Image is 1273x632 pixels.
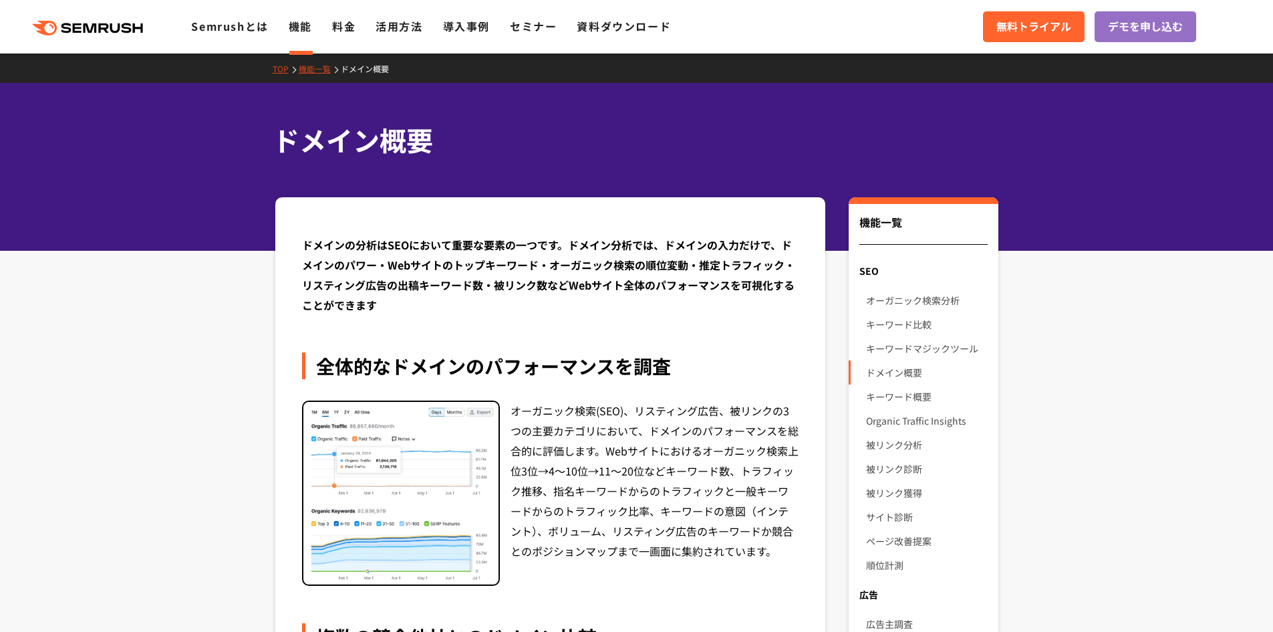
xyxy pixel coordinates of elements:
div: ドメインの分析はSEOにおいて重要な要素の一つです。ドメイン分析では、ドメインの入力だけで、ドメインのパワー・Webサイトのトップキーワード・オーガニック検索の順位変動・推定トラフィック・リステ... [302,235,799,315]
a: 被リンク診断 [866,457,987,481]
img: 全体的なドメインのパフォーマンスを調査 [303,402,499,585]
a: Semrushとは [191,18,268,34]
span: デモを申し込む [1108,18,1183,35]
a: キーワード概要 [866,385,987,409]
a: 導入事例 [443,18,490,34]
a: ページ改善提案 [866,529,987,553]
a: セミナー [510,18,557,34]
a: ドメイン概要 [341,63,399,74]
h1: ドメイン概要 [273,120,988,160]
div: 機能一覧 [859,214,987,245]
a: 被リンク獲得 [866,481,987,505]
div: SEO [849,259,998,283]
a: キーワード比較 [866,312,987,336]
a: 被リンク分析 [866,433,987,457]
div: 全体的なドメインのパフォーマンスを調査 [302,352,799,379]
span: 無料トライアル [996,18,1071,35]
a: デモを申し込む [1095,11,1196,42]
a: ドメイン概要 [866,360,987,385]
a: 料金 [332,18,356,34]
a: TOP [273,63,299,74]
a: 機能 [289,18,312,34]
a: オーガニック検索分析 [866,288,987,312]
a: 無料トライアル [983,11,1085,42]
a: 順位計測 [866,553,987,577]
a: Organic Traffic Insights [866,409,987,433]
a: キーワードマジックツール [866,336,987,360]
div: 広告 [849,583,998,607]
a: 機能一覧 [299,63,341,74]
a: 活用方法 [376,18,422,34]
div: オーガニック検索(SEO)、リスティング広告、被リンクの3つの主要カテゴリにおいて、ドメインのパフォーマンスを総合的に評価します。Webサイトにおけるオーガニック検索上位3位→4～10位→11～... [511,401,799,587]
a: サイト診断 [866,505,987,529]
a: 資料ダウンロード [577,18,671,34]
